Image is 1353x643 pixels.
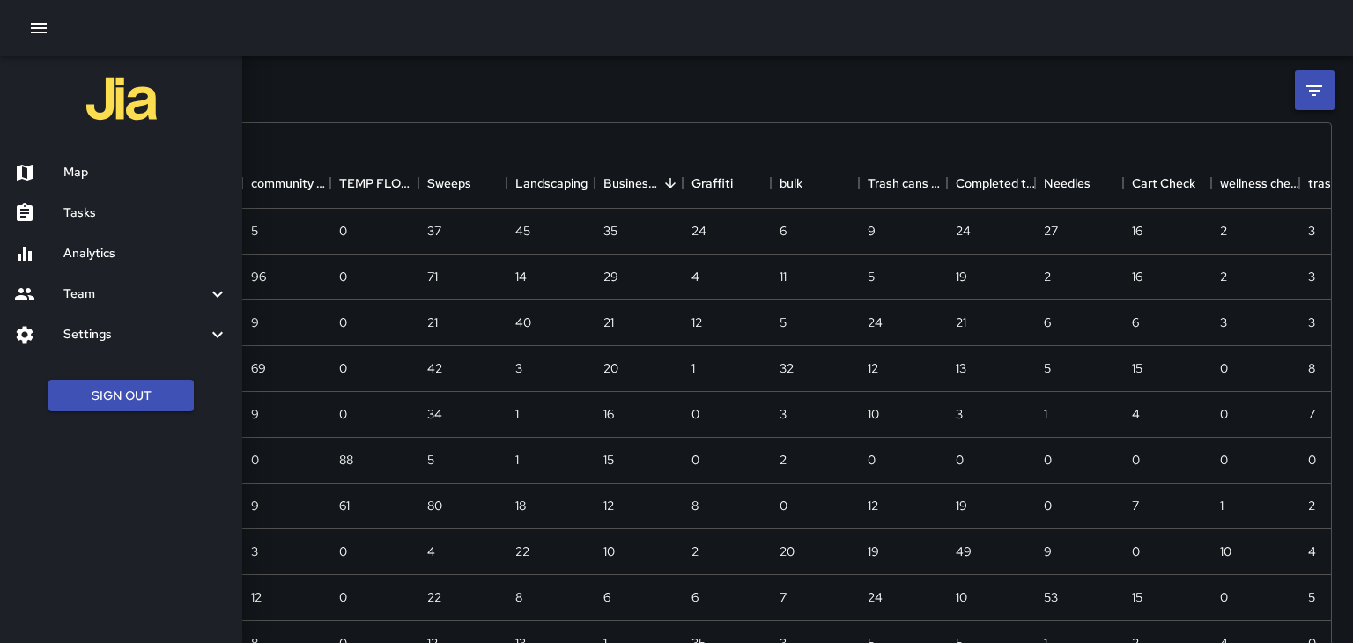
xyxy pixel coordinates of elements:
[63,163,228,182] h6: Map
[48,380,194,412] button: Sign Out
[63,203,228,223] h6: Tasks
[86,63,157,134] img: jia-logo
[63,244,228,263] h6: Analytics
[63,325,207,344] h6: Settings
[63,285,207,304] h6: Team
